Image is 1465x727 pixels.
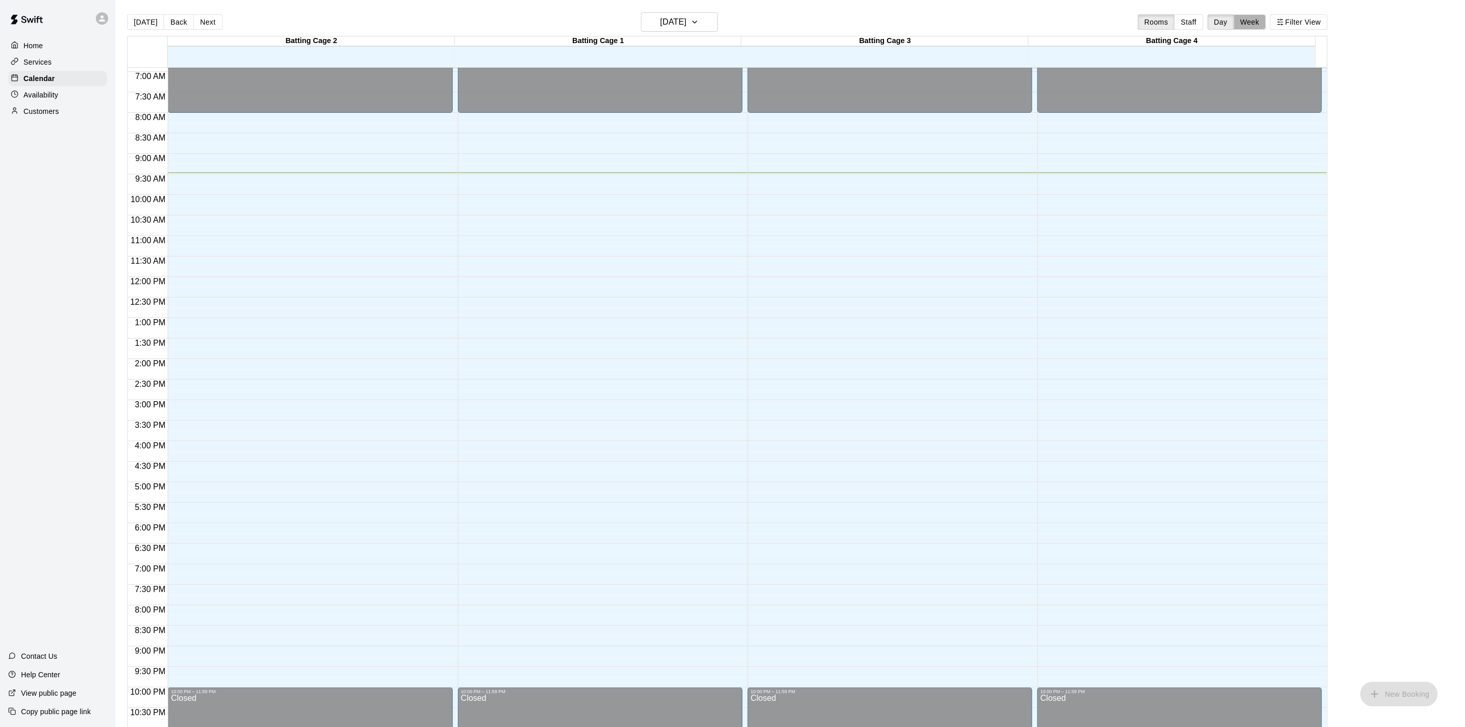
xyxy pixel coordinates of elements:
[132,626,168,635] span: 8:30 PM
[133,113,168,122] span: 8:00 AM
[8,54,107,70] a: Services
[132,462,168,470] span: 4:30 PM
[24,106,59,116] p: Customers
[128,195,168,204] span: 10:00 AM
[21,670,60,680] p: Help Center
[24,57,52,67] p: Services
[132,380,168,388] span: 2:30 PM
[132,544,168,553] span: 6:30 PM
[1138,14,1175,30] button: Rooms
[1270,14,1328,30] button: Filter View
[132,646,168,655] span: 9:00 PM
[132,359,168,368] span: 2:00 PM
[660,15,687,29] h6: [DATE]
[168,36,454,46] div: Batting Cage 2
[1029,36,1315,46] div: Batting Cage 4
[132,605,168,614] span: 8:00 PM
[132,318,168,327] span: 1:00 PM
[128,708,168,717] span: 10:30 PM
[133,174,168,183] span: 9:30 AM
[132,482,168,491] span: 5:00 PM
[164,14,194,30] button: Back
[132,421,168,429] span: 3:30 PM
[8,87,107,103] a: Availability
[1040,689,1088,694] div: 10:00 PM – 11:59 PM
[8,104,107,119] a: Customers
[193,14,222,30] button: Next
[171,689,218,694] div: 10:00 PM – 11:59 PM
[8,71,107,86] a: Calendar
[1174,14,1203,30] button: Staff
[1234,14,1266,30] button: Week
[128,236,168,245] span: 11:00 AM
[132,503,168,512] span: 5:30 PM
[128,298,168,306] span: 12:30 PM
[24,41,43,51] p: Home
[132,339,168,347] span: 1:30 PM
[21,706,91,717] p: Copy public page link
[461,689,508,694] div: 10:00 PM – 11:59 PM
[641,12,718,32] button: [DATE]
[133,92,168,101] span: 7:30 AM
[132,585,168,594] span: 7:30 PM
[21,688,76,698] p: View public page
[133,133,168,142] span: 8:30 AM
[133,72,168,81] span: 7:00 AM
[128,277,168,286] span: 12:00 PM
[24,90,58,100] p: Availability
[133,154,168,163] span: 9:00 AM
[8,38,107,53] a: Home
[132,400,168,409] span: 3:00 PM
[24,73,55,84] p: Calendar
[128,215,168,224] span: 10:30 AM
[751,689,798,694] div: 10:00 PM – 11:59 PM
[132,564,168,573] span: 7:00 PM
[128,257,168,265] span: 11:30 AM
[21,651,57,661] p: Contact Us
[1208,14,1234,30] button: Day
[132,667,168,676] span: 9:30 PM
[132,441,168,450] span: 4:00 PM
[741,36,1028,46] div: Batting Cage 3
[128,687,168,696] span: 10:00 PM
[132,523,168,532] span: 6:00 PM
[455,36,741,46] div: Batting Cage 1
[127,14,164,30] button: [DATE]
